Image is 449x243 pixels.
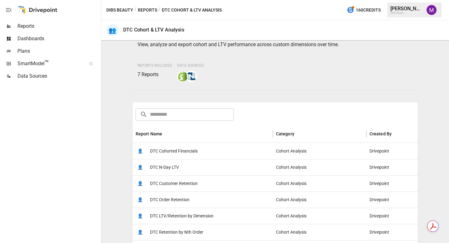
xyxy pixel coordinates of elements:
[273,143,366,159] div: Cohort Analysis
[177,63,204,68] span: Data Sources
[17,47,100,55] span: Plans
[273,208,366,224] div: Cohort Analysis
[158,6,161,14] div: /
[423,1,440,19] button: Mindy Luong
[273,192,366,208] div: Cohort Analysis
[369,131,392,136] div: Created By
[178,71,188,81] img: shopify
[273,224,366,240] div: Cohort Analysis
[150,143,198,159] span: DTC Cohorted Financials
[106,6,133,14] button: DIBS Beauty
[344,4,383,16] button: 160Credits
[134,6,137,14] div: /
[136,179,145,188] span: 👤
[136,146,145,156] span: 👤
[273,175,366,192] div: Cohort Analysis
[150,192,190,208] span: DTC Order Retention
[17,72,100,80] span: Data Sources
[356,6,381,14] span: 160 Credits
[45,59,49,67] span: ™
[138,41,413,48] p: View, analyze and export cohort and LTV performance across custom dimensions over time.
[138,6,157,14] button: Reports
[150,159,179,175] span: DTC N-Day LTV
[136,163,145,172] span: 👤
[150,208,214,224] span: DTC LTV/Retention by Dimension
[136,211,145,221] span: 👤
[392,129,401,138] button: Sort
[106,24,118,36] div: 👥
[136,227,145,237] span: 👤
[390,12,423,14] div: DIBS Beauty
[17,22,100,30] span: Reports
[138,71,172,78] p: 7 Reports
[17,60,82,67] span: SmartModel
[273,159,366,175] div: Cohort Analysis
[123,27,184,33] div: DTC Cohort & LTV Analysis
[150,176,198,192] span: DTC Customer Retention
[17,35,100,42] span: Dashboards
[276,131,294,136] div: Category
[138,63,172,68] span: Reports Included
[150,224,203,240] span: DTC Retention by Nth Order
[136,131,162,136] div: Report Name
[186,71,196,81] img: netsuite
[427,5,437,15] img: Mindy Luong
[390,6,423,12] div: [PERSON_NAME]
[163,129,171,138] button: Sort
[136,195,145,204] span: 👤
[295,129,304,138] button: Sort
